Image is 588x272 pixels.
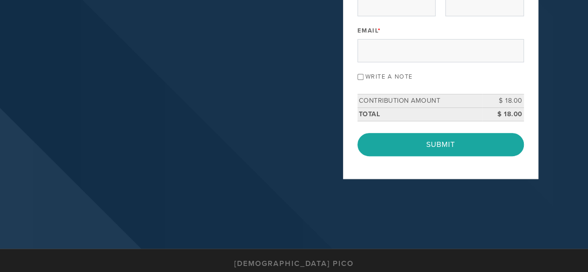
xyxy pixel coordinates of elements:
[482,107,524,121] td: $ 18.00
[365,73,413,80] label: Write a note
[357,27,381,35] label: Email
[482,94,524,108] td: $ 18.00
[357,133,524,156] input: Submit
[357,107,482,121] td: Total
[378,27,381,34] span: This field is required.
[234,259,354,268] h3: [DEMOGRAPHIC_DATA] Pico
[357,94,482,108] td: Contribution Amount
